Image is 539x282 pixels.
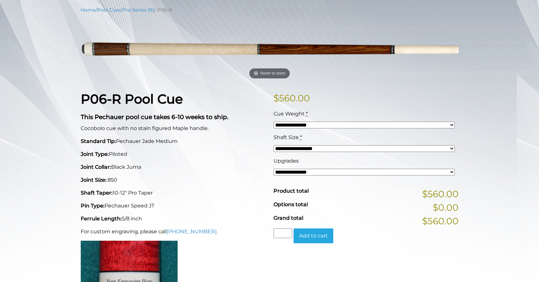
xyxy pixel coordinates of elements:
[81,215,266,223] p: 5/8 inch
[81,18,459,81] img: P06-N.png
[274,158,299,164] span: Upgrades
[81,164,111,170] strong: Joint Collar:
[274,134,299,140] span: Shaft Size
[81,177,107,183] strong: Joint Size:
[81,125,266,132] p: Cocobolo cue with no stain figured Maple handle.
[81,150,266,158] p: Piloted
[81,137,266,145] p: Pechauer Jade Medium
[81,163,266,171] p: Black Juma
[433,201,459,214] span: $0.00
[81,138,116,144] strong: Standard Tip:
[422,187,459,201] span: $560.00
[81,228,266,236] p: For custom engraving, please call
[81,151,109,157] strong: Joint Type:
[81,203,105,209] strong: Pin Type:
[81,202,266,210] p: Pechauer Speed JT
[274,111,305,117] span: Cue Weight
[97,7,121,13] a: Pool Cues
[81,18,459,81] a: Hover to zoom
[81,91,183,107] strong: P06-R Pool Cue
[294,228,333,243] button: Add to cart
[81,190,113,196] strong: Shaft Taper:
[300,134,302,140] abbr: required
[274,93,310,104] bdi: 560.00
[274,215,303,221] span: Grand total
[274,228,292,238] input: Product quantity
[167,228,218,235] a: [PHONE_NUMBER].
[81,113,228,121] strong: This Pechauer pool cue takes 6-10 weeks to ship.
[306,111,308,117] abbr: required
[274,188,309,194] span: Product total
[81,216,122,222] strong: Ferrule Length:
[274,201,308,207] span: Options total
[81,189,266,197] p: 10-12" Pro Taper
[81,176,266,184] p: .850
[274,93,279,104] span: $
[81,7,96,13] a: Home
[81,6,459,14] nav: Breadcrumb
[122,7,154,13] a: Pro Series (R)
[422,214,459,228] span: $560.00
